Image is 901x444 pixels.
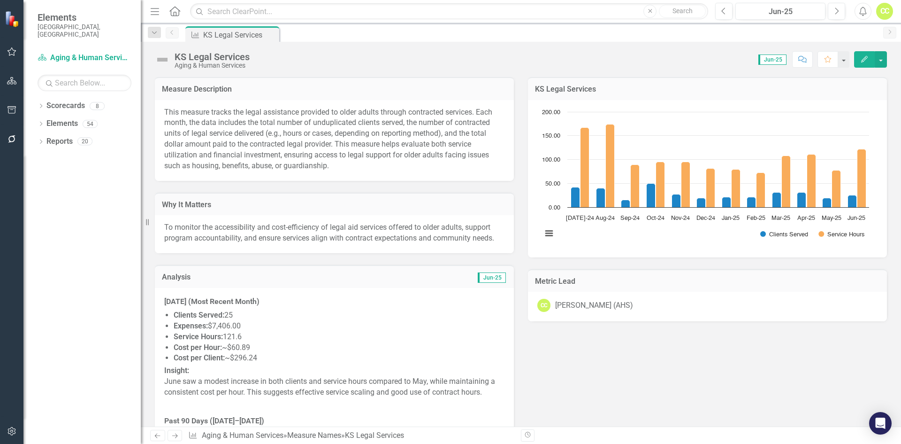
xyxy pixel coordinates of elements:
p: June saw a modest increase in both clients and service hours compared to May, while maintaining a... [164,366,504,400]
path: Apr-25, 31. Clients Served. [797,192,806,207]
span: Elements [38,12,131,23]
text: 150.00 [542,133,560,139]
button: Jun-25 [735,3,825,20]
h3: Analysis [162,273,333,281]
button: Search [659,5,706,18]
text: 200.00 [542,109,560,116]
button: Show Service Hours [818,231,865,238]
path: Oct-24, 94.8. Service Hours. [656,162,665,207]
strong: Clients Served: [174,311,224,319]
a: Aging & Human Services [38,53,131,63]
text: Sep-24 [620,215,640,221]
div: CC [537,299,550,312]
strong: Service Hours: [174,332,223,341]
text: Feb-25 [747,215,765,221]
text: Oct-24 [647,215,664,221]
path: Jan-25, 78.9. Service Hours. [732,169,741,207]
path: Sep-24, 15. Clients Served. [621,200,630,207]
div: 54 [83,120,98,128]
text: Jun-25 [848,215,865,221]
strong: Cost per Hour: [174,343,222,352]
button: Show Clients Served [760,231,808,238]
strong: [DATE] (Most Recent Month) [164,297,260,306]
div: 20 [77,138,92,146]
text: Mar-25 [771,215,790,221]
span: Search [672,7,693,15]
text: Aug-24 [596,215,615,221]
path: Nov-24, 27. Clients Served. [672,194,681,207]
path: Dec-24, 81.3. Service Hours. [706,168,715,207]
path: Jul-24, 42. Clients Served. [571,187,580,207]
div: KS Legal Services [203,29,277,41]
path: Jul-24, 166.65. Service Hours. [580,127,589,207]
input: Search ClearPoint... [190,3,708,20]
div: Jun-25 [739,6,822,17]
p: 25 [174,310,504,321]
a: Measure Names [287,431,341,440]
g: Clients Served, bar series 1 of 2 with 12 bars. [571,183,857,207]
path: Jun-25, 121.6. Service Hours. [857,149,866,207]
path: Mar-25, 31. Clients Served. [772,192,781,207]
a: Elements [46,118,78,129]
a: Scorecards [46,101,85,111]
h3: Why It Matters [162,201,507,209]
p: 121.6 [174,332,504,343]
path: Dec-24, 19. Clients Served. [697,198,706,207]
div: [PERSON_NAME] (AHS) [555,300,633,311]
h3: KS Legal Services [535,85,880,93]
div: Aging & Human Services [175,62,250,69]
path: Mar-25, 107.4. Service Hours. [782,156,791,207]
div: KS Legal Services [175,52,250,62]
svg: Interactive chart [537,107,874,248]
span: Jun-25 [478,273,506,283]
a: Reports [46,136,73,147]
strong: Cost per Client: [174,353,225,362]
path: Jan-25, 21. Clients Served. [722,197,731,207]
p: ~$60.89 [174,343,504,353]
path: Sep-24, 89.4. Service Hours. [631,164,640,207]
text: [DATE]-24 [566,215,594,221]
text: Jan-25 [722,215,740,221]
button: CC [876,3,893,20]
path: Feb-25, 21. Clients Served. [747,197,756,207]
p: ~$296.24 [174,353,504,364]
img: Not Defined [155,52,170,67]
path: Aug-24, 174.05. Service Hours. [606,124,615,207]
strong: Past 90 Days ([DATE]–[DATE]) [164,416,264,425]
div: 8 [90,102,105,110]
strong: Expenses: [174,321,208,330]
a: Aging & Human Services [202,431,283,440]
div: » » [188,430,514,441]
text: Apr-25 [797,215,815,221]
button: View chart menu, Chart [542,227,556,240]
small: [GEOGRAPHIC_DATA], [GEOGRAPHIC_DATA] [38,23,131,39]
text: 50.00 [545,181,560,187]
g: Service Hours, bar series 2 of 2 with 12 bars. [580,124,866,207]
h3: Measure Description [162,85,507,93]
input: Search Below... [38,75,131,91]
path: May-25, 19. Clients Served. [823,198,832,207]
div: Chart. Highcharts interactive chart. [537,107,878,248]
div: KS Legal Services [345,431,404,440]
img: ClearPoint Strategy [5,11,21,27]
div: Open Intercom Messenger [869,412,892,435]
text: May-25 [822,215,841,221]
path: Nov-24, 94.8. Service Hours. [681,162,690,207]
text: 100.00 [542,157,560,163]
path: Oct-24, 50. Clients Served. [647,183,656,207]
span: Jun-25 [758,55,786,65]
path: Apr-25, 111.1. Service Hours. [807,154,816,207]
span: This measure tracks the legal assistance provided to older adults through contracted services. Ea... [164,108,492,170]
p: $7,406.00 [174,321,504,332]
path: Aug-24, 40. Clients Served. [596,188,605,207]
span: To monitor the accessibility and cost-efficiency of legal aid services offered to older adults, s... [164,223,494,242]
path: May-25, 77.7. Service Hours. [832,170,841,207]
text: Dec-24 [696,215,715,221]
path: Feb-25, 72.2. Service Hours. [756,172,765,207]
text: Nov-24 [671,215,690,221]
strong: Insight: [164,366,189,375]
h3: Metric Lead [535,277,880,286]
path: Jun-25, 25. Clients Served. [848,195,857,207]
text: 0.00 [549,205,560,211]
